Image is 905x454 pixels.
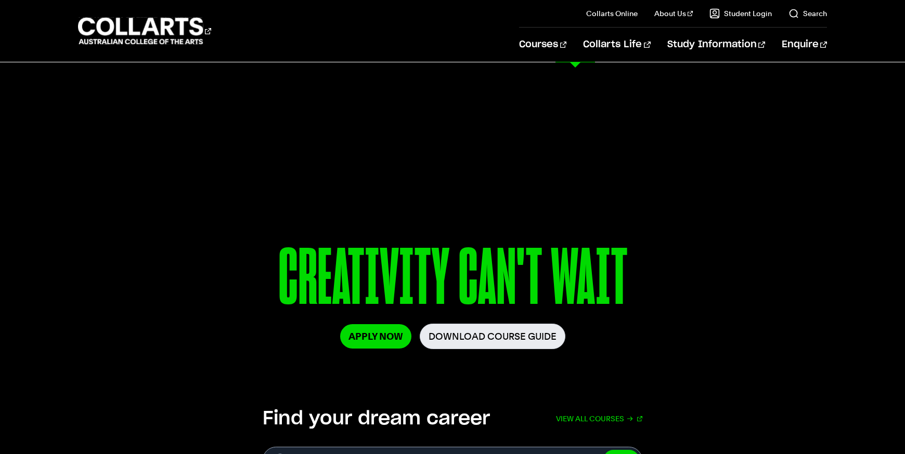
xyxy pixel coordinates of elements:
a: Courses [519,28,566,62]
a: Collarts Life [583,28,650,62]
a: Apply Now [340,324,411,349]
a: Study Information [667,28,765,62]
a: Student Login [709,8,772,19]
p: CREATIVITY CAN'T WAIT [155,238,750,324]
a: View all courses [556,407,642,430]
a: Download Course Guide [420,324,565,349]
a: About Us [654,8,693,19]
a: Search [788,8,827,19]
a: Collarts Online [586,8,638,19]
h2: Find your dream career [263,407,490,430]
a: Enquire [782,28,827,62]
div: Go to homepage [78,16,211,46]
